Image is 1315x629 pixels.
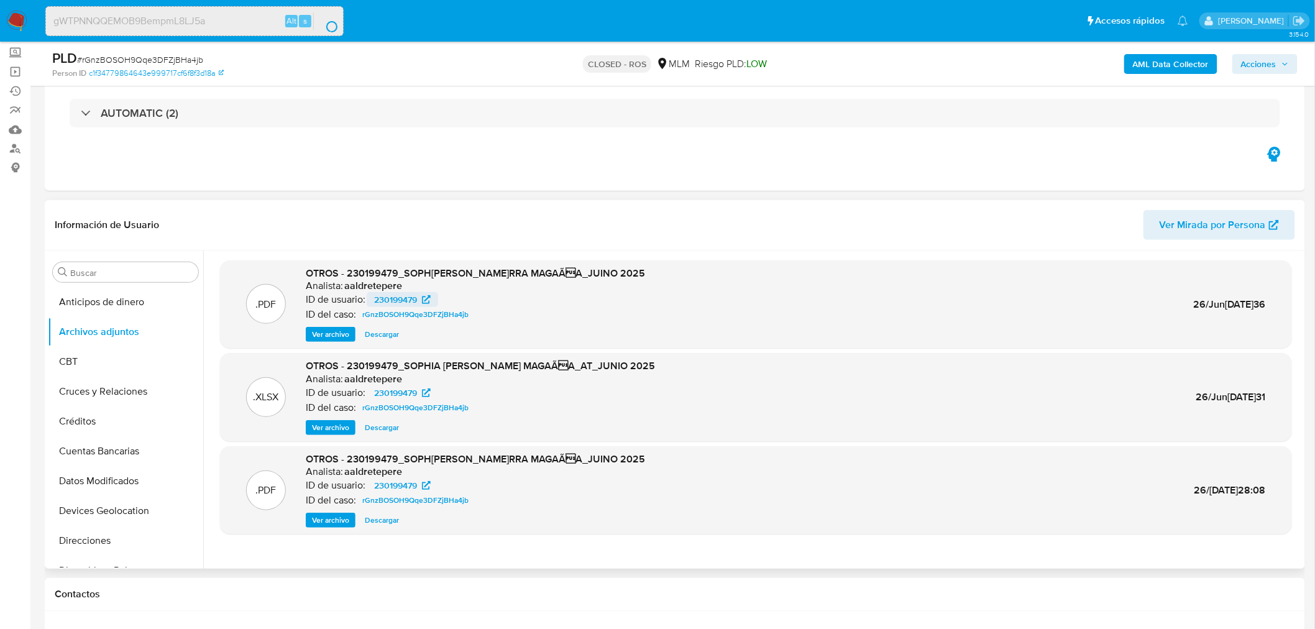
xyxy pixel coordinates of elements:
[303,15,307,27] span: s
[374,478,417,493] span: 230199479
[52,48,77,68] b: PLD
[1133,54,1209,74] b: AML Data Collector
[374,385,417,400] span: 230199479
[48,347,203,377] button: CBT
[48,377,203,406] button: Cruces y Relaciones
[306,280,343,292] p: Analista:
[48,466,203,496] button: Datos Modificados
[48,556,203,585] button: Dispositivos Point
[306,387,365,399] p: ID de usuario:
[1194,483,1266,497] span: 26/[DATE]28:08
[312,514,349,526] span: Ver archivo
[367,478,438,493] a: 230199479
[583,55,651,73] p: CLOSED - ROS
[58,267,68,277] button: Buscar
[254,390,279,404] p: .XLSX
[101,106,178,120] h3: AUTOMATIC (2)
[306,479,365,492] p: ID de usuario:
[55,219,159,231] h1: Información de Usuario
[656,57,690,71] div: MLM
[306,402,356,414] p: ID del caso:
[306,420,355,435] button: Ver archivo
[695,57,767,71] span: Riesgo PLD:
[70,267,193,278] input: Buscar
[313,12,339,30] button: search-icon
[312,421,349,434] span: Ver archivo
[1096,14,1165,27] span: Accesos rápidos
[306,359,655,373] span: OTROS - 230199479_SOPHIA [PERSON_NAME] MAGAÃA_AT_JUNIO 2025
[367,292,438,307] a: 230199479
[1124,54,1217,74] button: AML Data Collector
[1218,15,1288,27] p: marianathalie.grajeda@mercadolibre.com.mx
[306,513,355,528] button: Ver archivo
[344,280,402,292] h6: aaldretepere
[256,298,277,311] p: .PDF
[1196,390,1266,404] span: 26/Jun[DATE]31
[1178,16,1188,26] a: Notificaciones
[367,385,438,400] a: 230199479
[362,307,469,322] span: rGnzBOSOH9Qqe3DFZjBHa4jb
[1293,14,1306,27] a: Salir
[306,327,355,342] button: Ver archivo
[306,373,343,385] p: Analista:
[359,420,405,435] button: Descargar
[357,307,474,322] a: rGnzBOSOH9Qqe3DFZjBHa4jb
[365,328,399,341] span: Descargar
[89,68,224,79] a: c1f34779864643e999717cf6f8f3d18a
[374,292,417,307] span: 230199479
[52,68,86,79] b: Person ID
[55,588,1295,600] h1: Contactos
[365,421,399,434] span: Descargar
[306,308,356,321] p: ID del caso:
[1232,54,1298,74] button: Acciones
[365,514,399,526] span: Descargar
[362,493,469,508] span: rGnzBOSOH9Qqe3DFZjBHa4jb
[746,57,767,71] span: LOW
[48,317,203,347] button: Archivos adjuntos
[1194,297,1266,311] span: 26/Jun[DATE]36
[48,406,203,436] button: Créditos
[1289,29,1309,39] span: 3.154.0
[1241,54,1276,74] span: Acciones
[286,15,296,27] span: Alt
[48,496,203,526] button: Devices Geolocation
[357,493,474,508] a: rGnzBOSOH9Qqe3DFZjBHa4jb
[306,293,365,306] p: ID de usuario:
[362,400,469,415] span: rGnzBOSOH9Qqe3DFZjBHa4jb
[306,452,645,466] span: OTROS - 230199479_SOPH[PERSON_NAME]RRA MAGAÃA_JUINO 2025
[306,466,343,478] p: Analista:
[306,266,645,280] span: OTROS - 230199479_SOPH[PERSON_NAME]RRA MAGAÃA_JUINO 2025
[48,287,203,317] button: Anticipos de dinero
[1143,210,1295,240] button: Ver Mirada por Persona
[344,373,402,385] h6: aaldretepere
[77,53,203,66] span: # rGnzBOSOH9Qqe3DFZjBHa4jb
[344,466,402,478] h6: aaldretepere
[359,327,405,342] button: Descargar
[46,13,343,29] input: Buscar usuario o caso...
[306,494,356,507] p: ID del caso:
[312,328,349,341] span: Ver archivo
[70,99,1280,127] div: AUTOMATIC (2)
[256,484,277,497] p: .PDF
[1160,210,1266,240] span: Ver Mirada por Persona
[357,400,474,415] a: rGnzBOSOH9Qqe3DFZjBHa4jb
[48,526,203,556] button: Direcciones
[48,436,203,466] button: Cuentas Bancarias
[359,513,405,528] button: Descargar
